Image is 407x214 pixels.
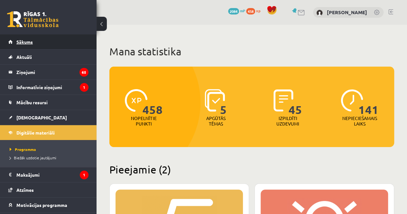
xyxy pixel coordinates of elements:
img: icon-xp-0682a9bc20223a9ccc6f5883a126b849a74cddfe5390d2b41b4391c66f2066e7.svg [125,89,147,112]
span: Aktuāli [16,54,32,60]
a: Maksājumi1 [8,167,88,182]
a: Rīgas 1. Tālmācības vidusskola [7,11,59,27]
a: Atzīmes [8,182,88,197]
a: Ziņojumi65 [8,65,88,79]
span: Biežāk uzdotie jautājumi [10,155,56,160]
i: 1 [80,83,88,92]
img: icon-clock-7be60019b62300814b6bd22b8e044499b485619524d84068768e800edab66f18.svg [341,89,363,112]
span: 458 [246,8,255,14]
span: mP [240,8,245,13]
span: 5 [220,89,227,116]
span: [DEMOGRAPHIC_DATA] [16,115,67,120]
img: Tīna Tauriņa [316,10,323,16]
img: icon-completed-tasks-ad58ae20a441b2904462921112bc710f1caf180af7a3daa7317a5a94f2d26646.svg [273,89,293,112]
span: Programma [10,147,36,152]
span: 2084 [228,8,239,14]
span: Digitālie materiāli [16,130,55,135]
span: Sākums [16,39,33,45]
span: 141 [358,89,379,116]
span: 45 [289,89,302,116]
a: Aktuāli [8,50,88,64]
img: icon-learned-topics-4a711ccc23c960034f471b6e78daf4a3bad4a20eaf4de84257b87e66633f6470.svg [205,89,225,112]
legend: Informatīvie ziņojumi [16,80,88,95]
a: Motivācijas programma [8,198,88,212]
a: 2084 mP [228,8,245,13]
p: Nepieciešamais laiks [342,116,377,126]
span: Mācību resursi [16,99,48,105]
a: Programma [10,146,90,152]
legend: Ziņojumi [16,65,88,79]
a: [DEMOGRAPHIC_DATA] [8,110,88,125]
i: 65 [79,68,88,77]
a: Informatīvie ziņojumi1 [8,80,88,95]
span: Atzīmes [16,187,34,193]
span: xp [256,8,260,13]
i: 1 [80,171,88,179]
a: Digitālie materiāli [8,125,88,140]
legend: Maksājumi [16,167,88,182]
a: Mācību resursi [8,95,88,110]
a: Sākums [8,34,88,49]
span: Motivācijas programma [16,202,67,208]
p: Izpildīti uzdevumi [275,116,300,126]
p: Nopelnītie punkti [131,116,156,126]
h2: Pieejamie (2) [109,163,394,176]
a: Biežāk uzdotie jautājumi [10,155,90,161]
span: 458 [143,89,163,116]
p: Apgūtās tēmas [203,116,228,126]
h1: Mana statistika [109,45,394,58]
a: [PERSON_NAME] [327,9,367,15]
a: 458 xp [246,8,264,13]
